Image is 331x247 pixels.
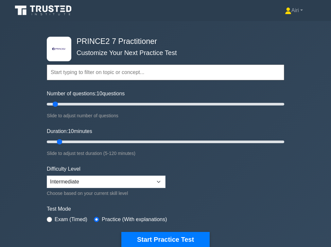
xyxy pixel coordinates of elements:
span: 10 [96,91,102,96]
button: Start Practice Test [121,232,210,247]
label: Number of questions: questions [47,90,125,98]
div: Slide to adjust test duration (5-120 minutes) [47,149,284,157]
label: Practice (With explanations) [102,216,167,223]
h4: PRINCE2 7 Practitioner [74,37,252,46]
label: Exam (Timed) [55,216,87,223]
label: Duration: minutes [47,127,92,135]
label: Test Mode [47,205,284,213]
a: Airi [269,4,319,17]
span: 10 [68,128,74,134]
div: Choose based on your current skill level [47,189,165,197]
input: Start typing to filter on topic or concept... [47,65,284,80]
label: Difficulty Level [47,165,80,173]
div: Slide to adjust number of questions [47,112,284,120]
